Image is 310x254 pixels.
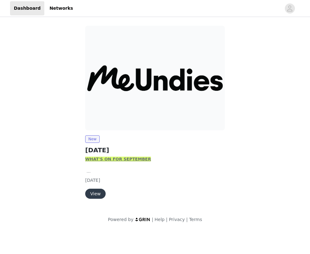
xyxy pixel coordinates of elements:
a: Networks [46,1,77,15]
img: MeUndies [85,26,225,130]
a: View [85,192,106,196]
span: | [166,217,168,222]
span: | [152,217,153,222]
div: avatar [287,3,293,14]
h2: [DATE] [85,145,225,155]
span: New [85,135,100,143]
span: [DATE] [85,178,100,183]
strong: W [85,157,90,161]
a: Privacy [169,217,185,222]
span: | [186,217,188,222]
a: Dashboard [10,1,44,15]
button: View [85,189,106,199]
span: Powered by [108,217,133,222]
a: Terms [189,217,202,222]
img: logo [135,217,151,221]
strong: HAT'S ON FOR SEPTEMBER [90,157,151,161]
a: Help [155,217,165,222]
